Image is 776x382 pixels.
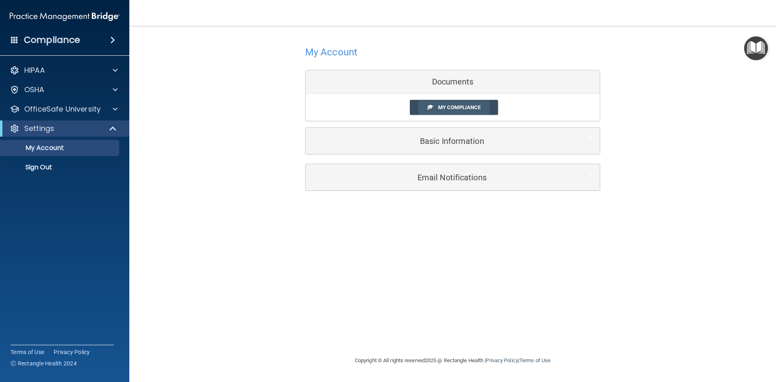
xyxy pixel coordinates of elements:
[305,47,357,57] h4: My Account
[486,357,518,363] a: Privacy Policy
[438,104,481,110] span: My Compliance
[24,85,44,95] p: OSHA
[306,70,600,94] div: Documents
[24,124,54,133] p: Settings
[312,137,569,146] h5: Basic Information
[54,348,90,356] a: Privacy Policy
[24,65,45,75] p: HIPAA
[11,348,44,356] a: Terms of Use
[10,85,118,95] a: OSHA
[312,132,594,150] a: Basic Information
[24,34,80,46] h4: Compliance
[744,36,768,60] button: Open Resource Center
[312,173,569,182] h5: Email Notifications
[10,124,117,133] a: Settings
[305,348,600,374] div: Copyright © All rights reserved 2025 @ Rectangle Health | |
[5,144,116,152] p: My Account
[10,8,120,25] img: PMB logo
[10,104,118,114] a: OfficeSafe University
[636,325,766,357] iframe: Drift Widget Chat Controller
[24,104,101,114] p: OfficeSafe University
[5,163,116,171] p: Sign Out
[11,359,77,367] span: Ⓒ Rectangle Health 2024
[312,168,594,186] a: Email Notifications
[519,357,550,363] a: Terms of Use
[10,65,118,75] a: HIPAA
